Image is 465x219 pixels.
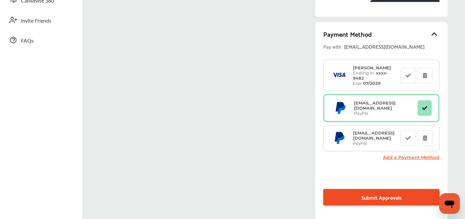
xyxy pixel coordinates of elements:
div: PayPal [351,100,402,116]
span: Pay with [323,42,341,51]
span: FAQs [21,37,34,45]
a: Submit Approvals [323,189,439,205]
div: Ending in: Exp: [350,65,400,86]
span: Invite Friends [21,17,51,25]
strong: xxxx- 9482 [353,70,388,81]
strong: [EMAIL_ADDRESS][DOMAIN_NAME] [353,130,395,141]
iframe: Button to launch messaging window [439,193,460,214]
div: PayPal [350,130,401,146]
strong: [PERSON_NAME] [353,65,391,70]
a: Add a Payment Method [383,154,439,160]
div: Payment Method [323,28,439,39]
a: Invite Friends [6,12,76,28]
strong: 07/2029 [363,81,380,86]
a: FAQs [6,32,76,48]
div: [EMAIL_ADDRESS][DOMAIN_NAME] [344,42,425,51]
span: Submit Approvals [361,193,402,202]
strong: [EMAIL_ADDRESS][DOMAIN_NAME] [354,100,396,111]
